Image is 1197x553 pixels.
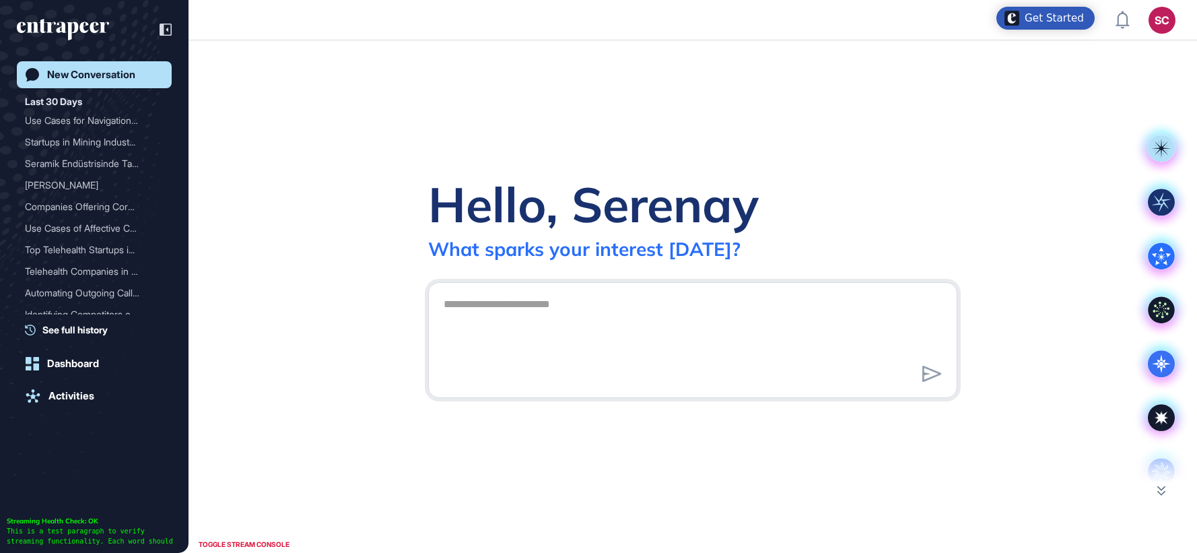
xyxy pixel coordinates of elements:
img: launcher-image-alternative-text [1004,11,1019,26]
div: Top Telehealth Startups i... [25,239,153,261]
div: Telehealth Companies in the US: A Focus on the Health Industry [25,261,164,282]
div: What sparks your interest [DATE]? [428,237,741,261]
div: Identifying Competitors of Veritus Agent [25,304,164,325]
span: See full history [42,323,108,337]
div: Seramik Endüstrisinde Talep Tahminleme Problemi İçin Use Case Geliştirme [25,153,164,174]
div: [PERSON_NAME] [25,174,153,196]
div: Hello, Serenay [428,174,759,234]
div: Dashboard [47,358,99,370]
div: Curie [25,174,164,196]
div: New Conversation [47,69,135,81]
div: Automating Outgoing Calls in Call Centers [25,282,164,304]
div: Companies Offering Corpor... [25,196,153,218]
div: Last 30 Days [25,94,82,110]
button: SC [1149,7,1175,34]
div: Use Cases for Navigation Systems Operating Without GPS or Network Infrastructure Using Onboard Pe... [25,110,164,131]
div: Use Cases for Navigation ... [25,110,153,131]
div: Automating Outgoing Calls... [25,282,153,304]
div: Open Get Started checklist [996,7,1095,30]
div: Use Cases of Affective Co... [25,218,153,239]
div: Telehealth Companies in t... [25,261,153,282]
a: Dashboard [17,350,172,377]
div: Seramik Endüstrisinde Tal... [25,153,153,174]
div: Identifying Competitors o... [25,304,153,325]
a: New Conversation [17,61,172,88]
a: Activities [17,383,172,410]
a: See full history [25,323,172,337]
div: Use Cases of Affective Computing in the Automotive Industry [25,218,164,239]
div: entrapeer-logo [17,19,109,40]
div: Companies Offering Corporate Cards for E-commerce Businesses [25,196,164,218]
div: Startups in Mining Indust... [25,131,153,153]
div: Get Started [1025,11,1084,25]
div: Startups in Mining Industry Focusing on Perception-Based Navigation Systems Without Absolute Posi... [25,131,164,153]
div: TOGGLE STREAM CONSOLE [195,536,293,553]
div: Top Telehealth Startups in the US [25,239,164,261]
div: Activities [48,390,94,402]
